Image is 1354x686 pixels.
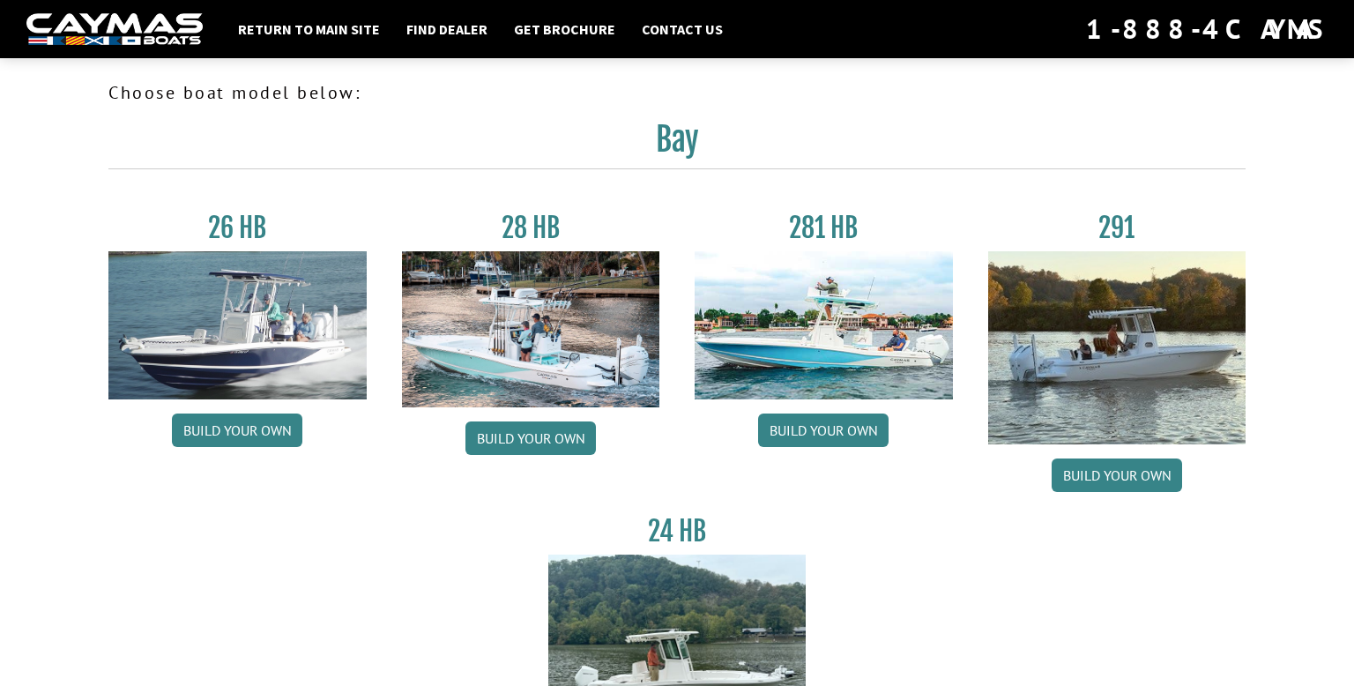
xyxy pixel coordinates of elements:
a: Build your own [465,421,596,455]
img: 291_Thumbnail.jpg [988,251,1246,444]
a: Contact Us [633,18,732,41]
h3: 26 HB [108,212,367,244]
a: Build your own [172,414,302,447]
h3: 24 HB [548,515,807,548]
h3: 291 [988,212,1246,244]
img: 28_hb_thumbnail_for_caymas_connect.jpg [402,251,660,407]
h3: 281 HB [695,212,953,244]
img: 28-hb-twin.jpg [695,251,953,399]
a: Find Dealer [398,18,496,41]
a: Return to main site [229,18,389,41]
a: Build your own [1052,459,1182,492]
p: Choose boat model below: [108,79,1246,106]
div: 1-888-4CAYMAS [1086,10,1328,48]
a: Get Brochure [505,18,624,41]
h2: Bay [108,120,1246,169]
img: white-logo-c9c8dbefe5ff5ceceb0f0178aa75bf4bb51f6bca0971e226c86eb53dfe498488.png [26,13,203,46]
img: 26_new_photo_resized.jpg [108,251,367,399]
h3: 28 HB [402,212,660,244]
a: Build your own [758,414,889,447]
